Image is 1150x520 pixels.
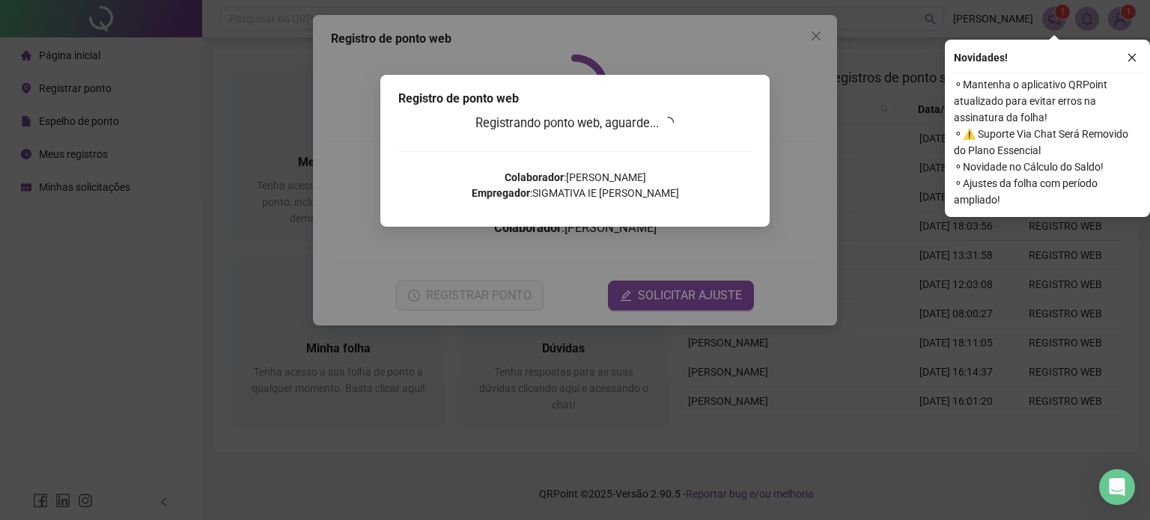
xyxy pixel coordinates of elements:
strong: Colaborador [505,171,564,183]
span: ⚬ Ajustes da folha com período ampliado! [954,175,1141,208]
div: Registro de ponto web [398,90,752,108]
span: close [1127,52,1137,63]
div: Open Intercom Messenger [1099,469,1135,505]
h3: Registrando ponto web, aguarde... [398,114,752,133]
span: ⚬ Mantenha o aplicativo QRPoint atualizado para evitar erros na assinatura da folha! [954,76,1141,126]
span: Novidades ! [954,49,1008,66]
strong: Empregador [472,187,530,199]
span: ⚬ Novidade no Cálculo do Saldo! [954,159,1141,175]
span: ⚬ ⚠️ Suporte Via Chat Será Removido do Plano Essencial [954,126,1141,159]
span: loading [661,115,675,129]
p: : [PERSON_NAME] : SIGMATIVA IE [PERSON_NAME] [398,170,752,201]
